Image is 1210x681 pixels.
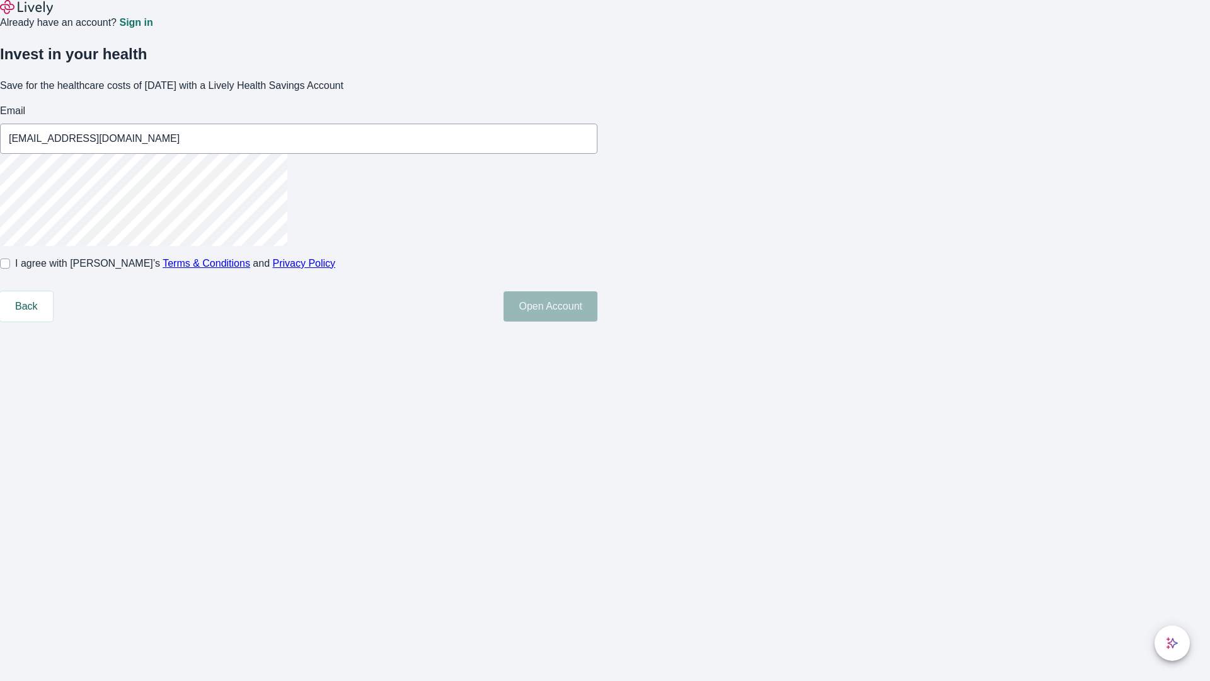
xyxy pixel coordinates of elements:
[163,258,250,269] a: Terms & Conditions
[273,258,336,269] a: Privacy Policy
[1166,637,1178,649] svg: Lively AI Assistant
[119,18,153,28] a: Sign in
[1155,626,1190,661] button: chat
[15,256,335,271] span: I agree with [PERSON_NAME]’s and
